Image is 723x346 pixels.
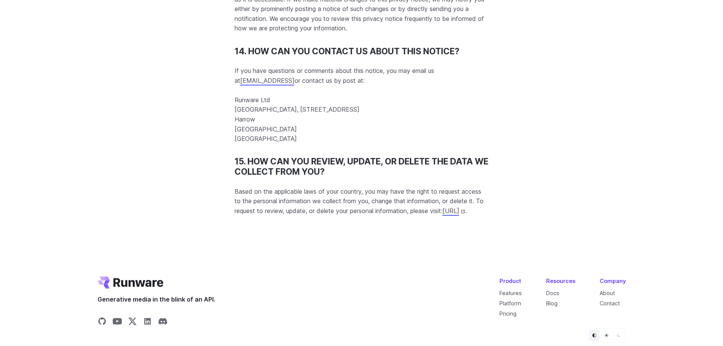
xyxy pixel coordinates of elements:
[546,276,575,285] div: Resources
[235,95,489,144] p: Runware Ltd [GEOGRAPHIC_DATA], [STREET_ADDRESS] Harrow [GEOGRAPHIC_DATA] [GEOGRAPHIC_DATA]
[600,300,620,307] a: Contact
[546,290,559,296] a: Docs
[98,276,164,289] a: Go to /
[499,290,522,296] a: Features
[443,207,465,215] a: [URL]
[587,328,626,343] ul: Theme selector
[499,276,522,285] div: Product
[546,300,558,307] a: Blog
[128,317,137,328] a: Share on X
[613,330,624,341] button: Dark
[113,317,122,328] a: Share on YouTube
[158,317,167,328] a: Share on Discord
[235,46,459,57] a: 14. HOW CAN YOU CONTACT US ABOUT THIS NOTICE?
[235,66,489,85] p: If you have questions or comments about this notice, you may email us at or contact us by post at:
[143,317,152,328] a: Share on LinkedIn
[499,310,517,317] a: Pricing
[98,317,107,328] a: Share on GitHub
[600,290,615,296] a: About
[600,276,626,285] div: Company
[235,156,489,177] a: 15. HOW CAN YOU REVIEW, UPDATE, OR DELETE THE DATA WE COLLECT FROM YOU?
[499,300,521,307] a: Platform
[589,330,600,341] button: Default
[240,77,295,84] a: [EMAIL_ADDRESS]
[601,330,612,341] button: Light
[98,295,215,305] span: Generative media in the blink of an API.
[235,187,489,216] p: Based on the applicable laws of your country, you may have the right to request access to the per...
